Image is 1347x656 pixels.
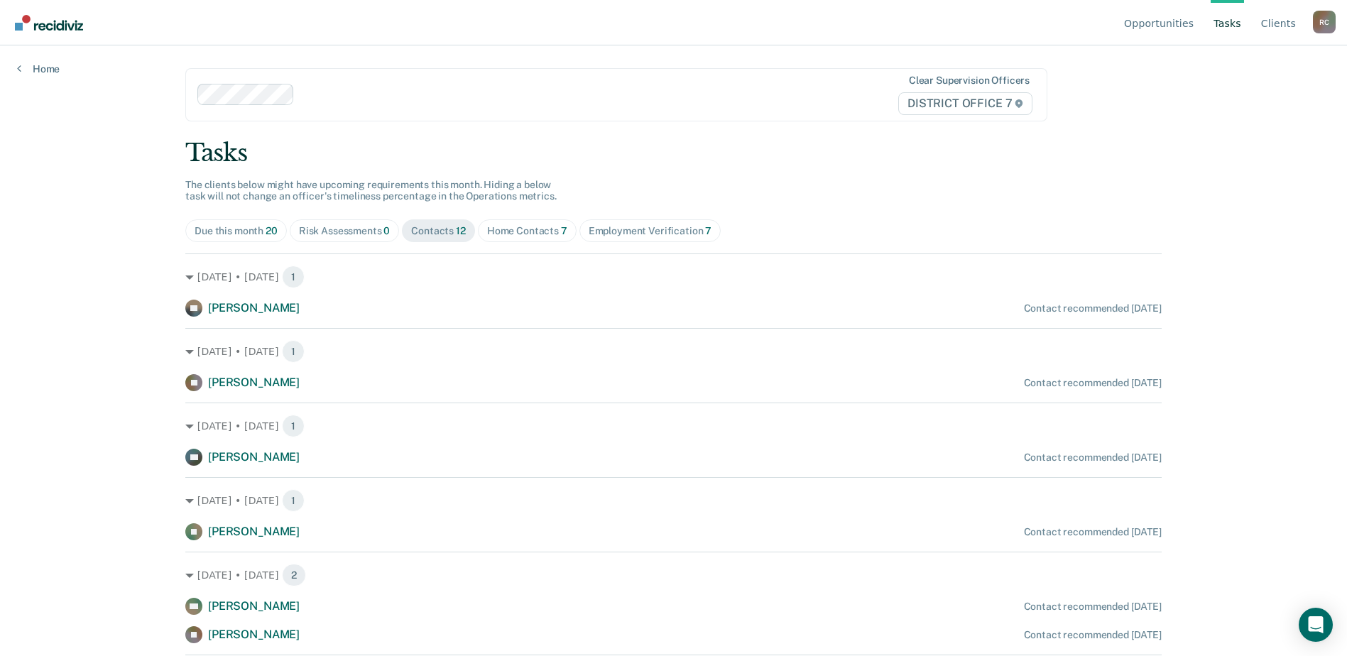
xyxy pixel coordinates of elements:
div: R C [1313,11,1336,33]
span: The clients below might have upcoming requirements this month. Hiding a below task will not chang... [185,179,557,202]
div: Contact recommended [DATE] [1024,629,1162,641]
div: Contact recommended [DATE] [1024,601,1162,613]
span: DISTRICT OFFICE 7 [898,92,1032,115]
div: Contact recommended [DATE] [1024,452,1162,464]
span: 1 [282,415,305,437]
div: [DATE] • [DATE] 1 [185,489,1162,512]
span: 20 [266,225,278,236]
div: [DATE] • [DATE] 1 [185,415,1162,437]
span: [PERSON_NAME] [208,301,300,315]
div: Open Intercom Messenger [1299,608,1333,642]
span: 1 [282,489,305,512]
span: [PERSON_NAME] [208,525,300,538]
div: Contact recommended [DATE] [1024,302,1162,315]
div: Tasks [185,138,1162,168]
div: Home Contacts [487,225,567,237]
div: Due this month [195,225,278,237]
div: Contacts [411,225,466,237]
span: 1 [282,266,305,288]
div: Employment Verification [589,225,712,237]
span: 2 [282,564,306,586]
span: [PERSON_NAME] [208,628,300,641]
div: [DATE] • [DATE] 1 [185,266,1162,288]
span: 0 [383,225,390,236]
div: [DATE] • [DATE] 1 [185,340,1162,363]
span: 7 [705,225,711,236]
span: 1 [282,340,305,363]
div: Clear supervision officers [909,75,1030,87]
button: Profile dropdown button [1313,11,1336,33]
div: Contact recommended [DATE] [1024,377,1162,389]
span: 7 [561,225,567,236]
div: Risk Assessments [299,225,391,237]
span: [PERSON_NAME] [208,450,300,464]
div: [DATE] • [DATE] 2 [185,564,1162,586]
a: Home [17,62,60,75]
img: Recidiviz [15,15,83,31]
span: [PERSON_NAME] [208,599,300,613]
span: 12 [456,225,466,236]
span: [PERSON_NAME] [208,376,300,389]
div: Contact recommended [DATE] [1024,526,1162,538]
